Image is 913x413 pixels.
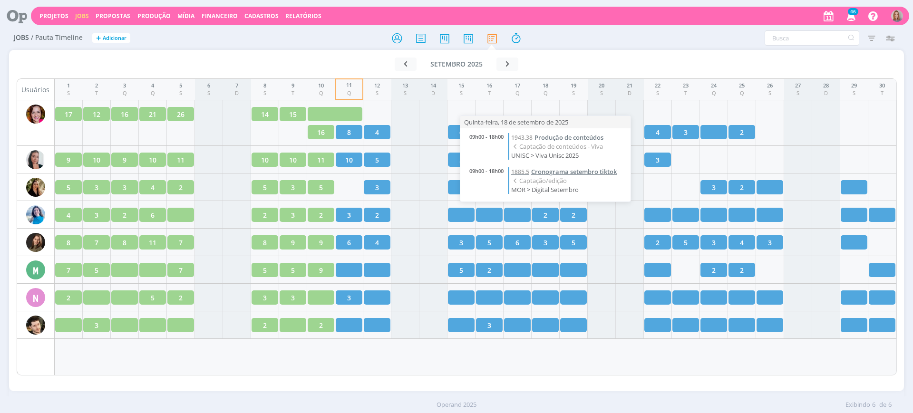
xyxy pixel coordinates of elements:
div: 10 [318,82,324,90]
div: S [795,89,801,97]
div: S [655,89,660,97]
div: 20 [599,82,604,90]
a: Produção [137,12,171,20]
span: 3 [347,210,351,220]
span: 4 [151,182,155,192]
div: 7 [235,82,239,90]
button: Propostas [93,12,133,20]
span: 3 [347,293,351,303]
span: 10 [261,155,269,165]
div: S [402,89,408,97]
div: S [67,89,70,97]
div: S [599,89,604,97]
span: 10 [93,155,100,165]
span: 10 [149,155,156,165]
span: 2 [319,320,323,330]
div: T [95,89,98,97]
span: 3 [768,238,772,248]
span: 9 [319,238,323,248]
div: S [458,89,464,97]
span: 2 [544,210,547,220]
button: setembro 2025 [417,58,496,71]
span: 5 [95,265,98,275]
div: 12 [374,82,380,90]
div: 4 [151,82,155,90]
span: 46 [848,8,858,15]
img: C [26,178,45,197]
span: 3 [291,182,295,192]
span: 11 [177,155,185,165]
img: E [26,205,45,224]
div: 11 [346,81,352,89]
div: T [683,89,689,97]
button: +Adicionar [92,33,130,43]
div: 24 [711,82,717,90]
span: 5 [263,182,267,192]
span: 5 [487,238,491,248]
div: 8 [263,82,266,90]
span: 7 [179,238,183,248]
span: 5 [67,182,70,192]
div: 5 [179,82,182,90]
span: 3 [291,293,295,303]
span: 9 [319,265,323,275]
div: 9 [291,82,294,90]
button: Mídia [175,12,197,20]
div: 14 [430,82,436,90]
span: 4 [740,238,744,248]
span: 12 [93,109,100,119]
div: S [179,89,182,97]
span: 10 [289,155,297,165]
span: Jobs [14,34,29,42]
span: 8 [67,238,70,248]
div: Q [543,89,548,97]
div: 1 [67,82,70,90]
span: 2 [656,238,660,248]
div: Q [123,89,127,97]
span: 7 [95,238,98,248]
span: 1885.5 [511,168,529,176]
span: UNISC > Viva Unisc 2025 [511,151,603,160]
span: 8 [347,127,351,137]
span: 11 [317,155,325,165]
div: D [235,89,239,97]
div: 30 [879,82,885,90]
div: S [571,89,576,97]
span: 2 [179,293,183,303]
span: 3 [95,320,98,330]
span: 3 [459,238,463,248]
span: 5 [375,155,379,165]
div: 26 [767,82,773,90]
div: 16 [486,82,492,90]
span: 2 [263,320,267,330]
div: S [207,89,210,97]
span: 8 [123,238,126,248]
span: 2 [740,265,744,275]
span: 6 [151,210,155,220]
span: 2 [740,127,744,137]
span: 3 [263,293,267,303]
span: 6 [872,400,875,410]
div: Q [151,89,155,97]
span: 26 [177,109,185,119]
span: 21 [149,109,156,119]
span: de [879,400,886,410]
span: Captação de conteúdos - Viva [511,142,603,151]
a: Financeiro [202,12,238,20]
button: Projetos [37,12,71,20]
div: S [374,89,380,97]
span: 2 [572,210,575,220]
div: 3 [123,82,127,90]
span: Cadastros [244,12,279,20]
span: 6 [888,400,892,410]
div: 25 [739,82,745,90]
button: Jobs [72,12,92,20]
div: T [879,89,885,97]
span: 3 [656,155,660,165]
button: Relatórios [282,12,324,20]
div: Quinta-feira, 18 de setembro de 2025 [460,116,631,128]
button: 46 [841,8,860,25]
span: 1943.38 [511,134,533,142]
span: 2 [263,210,267,220]
div: Q [711,89,717,97]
